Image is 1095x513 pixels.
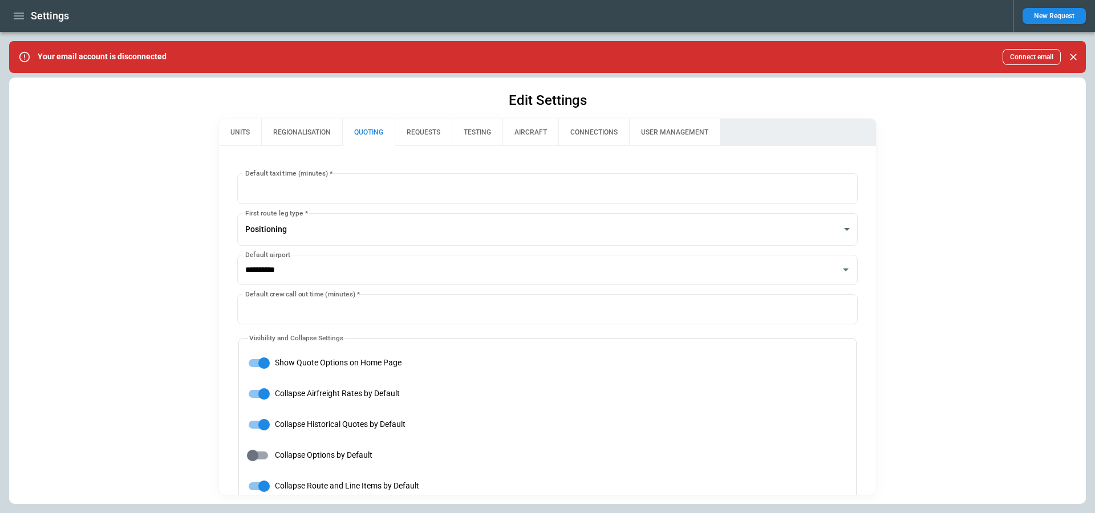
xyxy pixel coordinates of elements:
button: New Request [1023,8,1086,24]
label: Default crew call out time (minutes) [245,289,360,299]
button: Close [1065,49,1081,65]
button: Open [838,262,854,278]
h1: Edit Settings [509,91,587,109]
button: UNITS [219,119,261,146]
span: Show Quote Options on Home Page [275,358,401,368]
span: Collapse Route and Line Items by Default [275,481,419,491]
button: REGIONALISATION [261,119,342,146]
div: Positioning [237,213,858,246]
legend: Visibility and Collapse Settings [248,333,344,343]
button: TESTING [452,119,502,146]
label: Default taxi time (minutes) [245,168,332,178]
span: Collapse Options by Default [275,450,372,460]
label: First route leg type [245,208,308,218]
span: Collapse Airfreight Rates by Default [275,389,400,398]
button: CONNECTIONS [558,119,629,146]
button: REQUESTS [395,119,452,146]
p: Your email account is disconnected [38,52,167,62]
div: dismiss [1065,44,1081,70]
span: Collapse Historical Quotes by Default [275,420,405,429]
button: Connect email [1003,49,1061,65]
button: AIRCRAFT [502,119,558,146]
button: QUOTING [342,119,395,146]
h1: Settings [31,9,69,23]
label: Default airport [245,250,290,259]
button: USER MANAGEMENT [629,119,720,146]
